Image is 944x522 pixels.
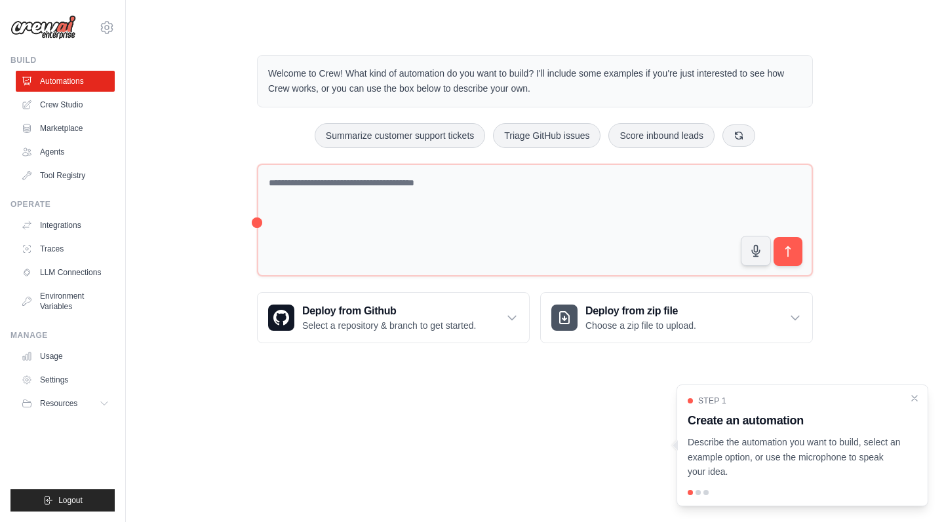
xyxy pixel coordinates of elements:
a: Tool Registry [16,165,115,186]
button: Score inbound leads [608,123,715,148]
a: Marketplace [16,118,115,139]
button: Logout [10,489,115,512]
p: Welcome to Crew! What kind of automation do you want to build? I'll include some examples if you'... [268,66,802,96]
h3: Deploy from Github [302,303,476,319]
div: Widget de chat [878,459,944,522]
span: Resources [40,398,77,409]
p: Select a repository & branch to get started. [302,319,476,332]
a: Traces [16,238,115,259]
h3: Create an automation [688,411,901,430]
a: LLM Connections [16,262,115,283]
span: Step 1 [698,396,726,406]
img: Logo [10,15,76,40]
div: Manage [10,330,115,341]
h3: Deploy from zip file [585,303,696,319]
p: Choose a zip file to upload. [585,319,696,332]
a: Crew Studio [16,94,115,115]
a: Settings [16,369,115,390]
a: Integrations [16,215,115,236]
a: Automations [16,71,115,92]
button: Triage GitHub issues [493,123,600,148]
button: Resources [16,393,115,414]
div: Build [10,55,115,65]
a: Usage [16,346,115,367]
a: Environment Variables [16,286,115,317]
span: Logout [58,495,83,506]
iframe: Chat Widget [878,459,944,522]
div: Operate [10,199,115,210]
p: Describe the automation you want to build, select an example option, or use the microphone to spe... [688,435,901,479]
a: Agents [16,141,115,162]
button: Close walkthrough [909,393,920,403]
button: Summarize customer support tickets [315,123,485,148]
